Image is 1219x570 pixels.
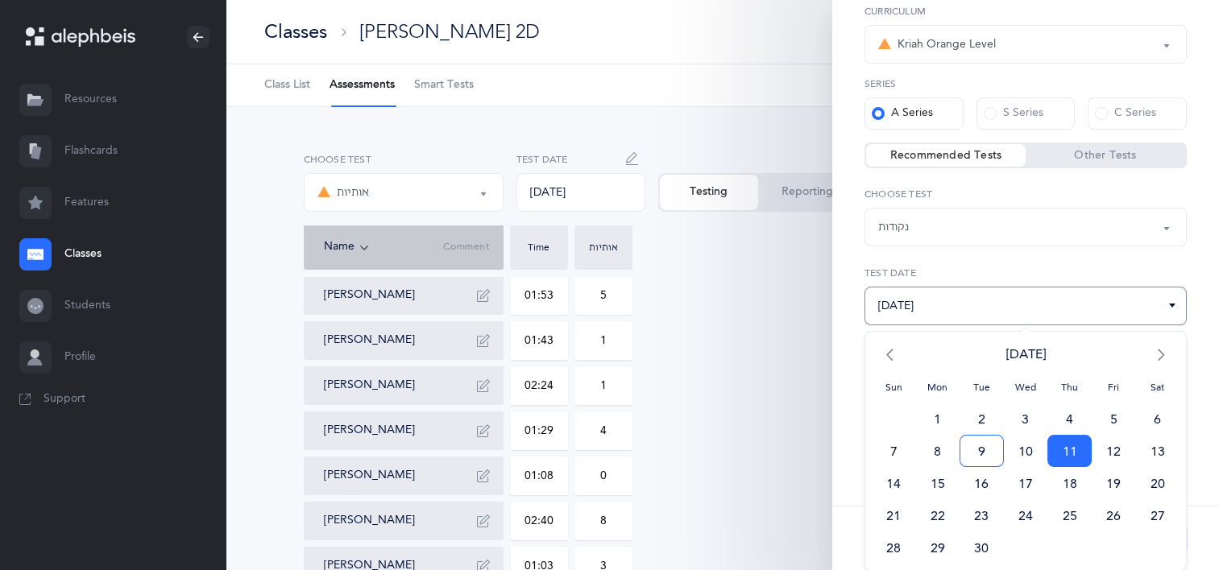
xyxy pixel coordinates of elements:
span: Sun [872,370,916,403]
span: 30 [960,531,1004,564]
button: [PERSON_NAME] [324,378,415,394]
div: C Series [1095,105,1156,122]
button: נקודות [864,208,1187,246]
span: Sat [1135,370,1180,403]
span: 24 [1004,499,1048,531]
div: Time [514,242,564,252]
div: נקודות [878,219,909,236]
input: MM:SS [511,502,567,539]
span: Comment [443,241,489,254]
span: 16 [960,467,1004,499]
input: 03/04/2024 [864,287,1187,325]
span: Support [44,391,85,407]
span: 11 [1047,435,1092,467]
span: 8 [916,435,960,467]
span: 2 [960,403,1004,435]
div: Name [324,238,444,256]
label: Recommended Tests [866,147,1026,163]
input: MM:SS [511,412,567,449]
span: 28 [872,531,916,564]
label: Test date [864,266,1187,280]
span: Mon [916,370,960,403]
button: [PERSON_NAME] [324,468,415,484]
span: 25 [1047,499,1092,531]
label: Choose test [304,152,504,167]
span: 7 [872,435,916,467]
span: 19 [1092,467,1136,499]
span: 12 [1092,435,1136,467]
span: 27 [1135,499,1180,531]
button: Kriah Orange Level [864,25,1187,64]
label: Series [864,76,1187,91]
button: Reporting [758,175,856,210]
span: Tue [960,370,1004,403]
div: [DATE] [516,173,645,212]
span: Smart Tests [414,77,474,93]
div: אותיות [578,242,628,252]
span: Class List [264,77,310,93]
span: 3 [1004,403,1048,435]
input: MM:SS [511,367,567,404]
label: Test Date [516,152,645,167]
span: 9 [960,435,1004,467]
div: S Series [984,105,1043,122]
span: 4 [1047,403,1092,435]
span: 18 [1047,467,1092,499]
span: 29 [916,531,960,564]
span: 10 [1004,435,1048,467]
input: MM:SS [511,277,567,314]
span: 15 [916,467,960,499]
label: Curriculum [864,4,1187,19]
div: [PERSON_NAME] 2D [359,19,540,45]
span: > [1135,338,1180,370]
label: Other Tests [1026,147,1185,163]
span: 1 [916,403,960,435]
label: Choose test [864,187,1187,201]
span: Fri [1092,370,1136,403]
span: 5 [1092,403,1136,435]
div: A Series [872,105,933,122]
button: [PERSON_NAME] [324,513,415,529]
span: [DATE] [916,338,1136,370]
span: 6 [1135,403,1180,435]
span: 26 [1092,499,1136,531]
span: Wed [1004,370,1048,403]
div: אותיות [317,183,369,202]
div: Kriah Orange Level [878,35,996,54]
button: [PERSON_NAME] [324,287,415,304]
button: [PERSON_NAME] [324,423,415,439]
span: < [872,338,916,370]
input: MM:SS [511,457,567,494]
span: 13 [1135,435,1180,467]
button: אותיות [304,173,504,212]
button: [PERSON_NAME] [324,332,415,349]
span: 20 [1135,467,1180,499]
span: Thu [1047,370,1092,403]
span: 21 [872,499,916,531]
input: MM:SS [511,322,567,359]
span: 23 [960,499,1004,531]
span: 17 [1004,467,1048,499]
span: 14 [872,467,916,499]
span: 22 [916,499,960,531]
div: Classes [264,19,327,45]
